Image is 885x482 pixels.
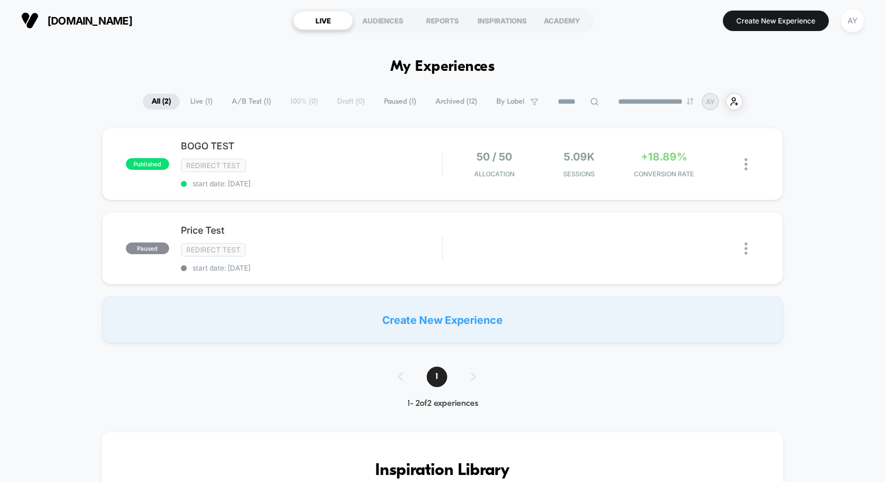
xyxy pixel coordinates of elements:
[353,11,413,30] div: AUDIENCES
[540,170,619,178] span: Sessions
[126,242,169,254] span: paused
[413,11,472,30] div: REPORTS
[181,179,442,188] span: start date: [DATE]
[532,11,592,30] div: ACADEMY
[181,94,221,110] span: Live ( 1 )
[687,98,694,105] img: end
[21,12,39,29] img: Visually logo
[838,9,867,33] button: AY
[476,151,512,163] span: 50 / 50
[137,462,748,480] h3: Inspiration Library
[427,94,486,110] span: Archived ( 12 )
[723,11,829,31] button: Create New Experience
[474,170,514,178] span: Allocation
[386,399,499,409] div: 1 - 2 of 2 experiences
[126,158,169,170] span: published
[641,151,687,163] span: +18.89%
[181,159,246,172] span: Redirect Test
[745,242,747,255] img: close
[390,59,495,76] h1: My Experiences
[181,224,442,236] span: Price Test
[841,9,864,32] div: AY
[143,94,180,110] span: All ( 2 )
[745,158,747,170] img: close
[181,264,442,272] span: start date: [DATE]
[181,140,442,152] span: BOGO TEST
[472,11,532,30] div: INSPIRATIONS
[496,97,524,106] span: By Label
[223,94,280,110] span: A/B Test ( 1 )
[564,151,595,163] span: 5.09k
[427,367,447,387] span: 1
[47,15,132,27] span: [DOMAIN_NAME]
[706,97,715,106] p: AY
[181,243,246,257] span: Redirect Test
[102,296,783,343] div: Create New Experience
[375,94,425,110] span: Paused ( 1 )
[625,170,704,178] span: CONVERSION RATE
[18,11,136,30] button: [DOMAIN_NAME]
[293,11,353,30] div: LIVE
